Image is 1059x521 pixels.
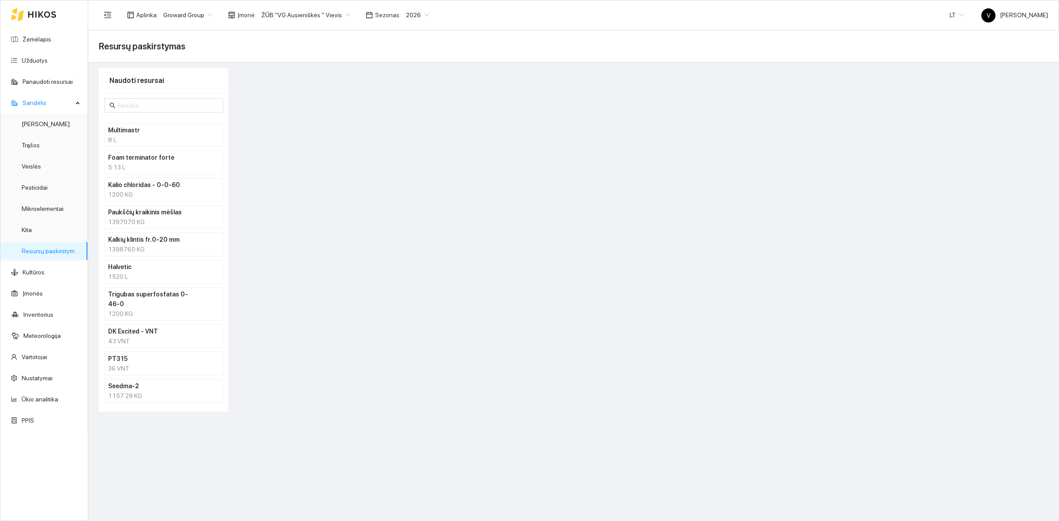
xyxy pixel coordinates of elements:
[109,68,218,93] div: Naudoti resursai
[22,163,41,170] a: Veislės
[22,375,53,382] a: Nustatymai
[108,309,219,319] div: 1200 KG
[108,289,196,309] h4: Trigubas superfosfatas 0-46-0
[261,8,350,22] span: ŽŪB "VG Ausieniškės " Vievis
[108,153,196,162] h4: Foam terminator forte
[228,11,235,19] span: shop
[108,162,219,172] div: 5.13 L
[108,207,196,217] h4: Paukščių kraikinis mėšlas
[22,353,47,360] a: Vartotojai
[163,8,212,22] span: Groward Group
[987,8,991,22] span: V
[22,184,48,191] a: Pesticidai
[950,8,964,22] span: LT
[108,180,196,190] h4: Kalio chloridas - 0-0-60
[108,244,219,254] div: 1398760 KG
[108,364,219,373] div: 36 VNT
[136,10,158,20] span: Aplinka :
[108,336,219,346] div: 43 VNT
[23,269,45,276] a: Kultūros
[22,205,64,212] a: Mikroelementai
[406,8,429,22] span: 2026
[108,235,196,244] h4: Kalkių klintis fr.0-20 mm
[108,217,219,227] div: 1397070 KG
[22,142,40,149] a: Trąšos
[108,391,219,401] div: 1157.29 KG
[375,10,401,20] span: Sezonas :
[22,247,81,255] a: Resursų paskirstymas
[981,11,1048,19] span: [PERSON_NAME]
[108,272,219,281] div: 1520 L
[22,396,58,403] a: Ūkio analitika
[22,120,70,127] a: [PERSON_NAME]
[109,102,116,109] span: search
[99,39,185,53] span: Resursų paskirstymas
[23,94,73,112] span: Sandėlis
[127,11,134,19] span: layout
[23,311,53,318] a: Inventorius
[23,332,61,339] a: Meteorologija
[104,11,112,19] span: menu-fold
[108,262,196,272] h4: Halvetic
[23,290,43,297] a: Įmonės
[117,101,218,110] input: Paieška
[108,190,219,199] div: 1200 KG
[366,11,373,19] span: calendar
[108,125,196,135] h4: Multimastr
[22,417,34,424] a: PPIS
[22,226,32,233] a: Kita
[99,6,116,24] button: menu-fold
[108,381,196,391] h4: Seedma-2
[23,36,51,43] a: Žemėlapis
[108,326,196,336] h4: DK Excited - VNT
[22,57,48,64] a: Užduotys
[23,78,73,85] a: Panaudoti resursai
[108,354,196,364] h4: PT315
[237,10,256,20] span: Įmonė :
[108,135,219,145] div: 8 L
